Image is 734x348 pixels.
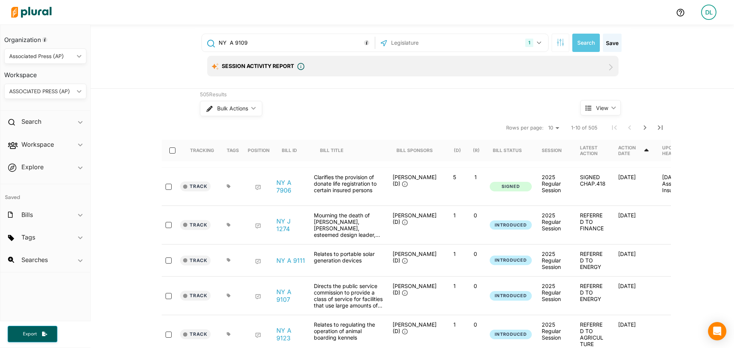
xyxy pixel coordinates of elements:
p: 1 [447,212,462,219]
div: (R) [473,147,480,153]
input: Legislature [390,36,472,50]
span: [PERSON_NAME] (D) [393,283,437,296]
div: Add tags [227,293,231,298]
div: Action Date [618,140,650,161]
button: Track [180,181,211,191]
div: Bill Status [493,140,529,161]
div: Session [542,140,568,161]
input: select-row-state-ny-2025_2026-a9123 [166,332,172,338]
div: REFERRED TO ENERGY [574,251,612,270]
a: NY A 9111 [276,257,305,264]
button: First Page [607,120,622,135]
a: NY A 9107 [276,288,305,303]
h2: Tags [21,233,35,241]
p: 0 [468,321,483,328]
div: Position [248,147,270,153]
div: Bill ID [282,147,297,153]
div: Latest Action [580,140,606,161]
div: 2025 Regular Session [542,251,568,270]
div: Add Position Statement [255,294,261,300]
div: REFERRED TO ENERGY [574,283,612,309]
div: Tags [227,140,239,161]
div: Relates to portable solar generation devices [310,251,386,270]
button: Introduced [490,291,532,301]
div: Bill Title [320,147,343,153]
button: Save [603,34,622,52]
input: select-all-rows [169,147,175,154]
span: 1-10 of 505 [571,124,598,132]
input: select-row-state-ny-2025_2026-a7906 [166,184,172,190]
span: [PERSON_NAME] (D) [393,174,437,187]
h4: Saved [0,184,90,203]
p: 1 [468,174,483,180]
button: Introduced [490,220,532,230]
p: 1 [447,283,462,289]
h2: Searches [21,256,48,264]
div: Bill Sponsors [396,140,433,161]
div: Bill Status [493,147,522,153]
button: Last Page [653,120,668,135]
div: Directs the public service commission to provide a class of service for facilities that use large... [310,283,386,309]
div: Latest Action [580,145,606,156]
div: Add tags [227,223,231,227]
span: Session Activity Report [222,63,294,69]
span: [PERSON_NAME] (D) [393,251,437,264]
div: Position [248,140,270,161]
div: (D) [454,147,461,153]
button: Track [180,220,211,230]
div: Tracking [190,140,214,161]
input: Enter keywords, bill # or legislator name [218,36,373,50]
p: 0 [468,251,483,257]
h2: Search [21,117,41,126]
div: Tooltip anchor [41,36,48,43]
input: select-row-state-ny-2025_2026-a9111 [166,257,172,264]
p: 5 [447,174,462,180]
div: Associated Press (AP) [9,52,74,60]
h3: Organization [4,29,86,45]
p: 1 [447,321,462,328]
div: Add tags [227,258,231,262]
div: Add Position Statement [255,332,261,338]
div: Tooltip anchor [363,39,370,46]
div: Add tags [227,184,231,189]
a: NY J 1274 [276,217,305,233]
button: Signed [490,182,532,191]
p: 0 [468,212,483,219]
span: View [596,104,608,112]
div: (D) [454,140,461,161]
div: Tags [227,147,239,153]
div: Bill Title [320,140,350,161]
div: Mourning the death of [PERSON_NAME], [PERSON_NAME], esteemed design leader, mentor, and advocate ... [310,212,386,238]
div: 2025 Regular Session [542,212,568,231]
div: Add tags [227,332,231,337]
input: select-row-state-ny-2025_2026-j1274 [166,222,172,228]
div: [DATE] [612,174,656,199]
div: Tracking [190,147,214,153]
button: Bulk Actions [200,101,262,116]
h2: Explore [21,163,44,171]
button: Track [180,329,211,339]
div: 1 [525,39,533,47]
input: select-row-state-ny-2025_2026-a9107 [166,293,172,299]
div: REFERRED TO AGRICULTURE [574,321,612,347]
div: 2025 Regular Session [542,283,568,302]
div: 505 Results [200,91,552,99]
a: NY A 7906 [276,179,305,194]
span: Bulk Actions [217,106,248,111]
button: Introduced [490,330,532,339]
div: (R) [473,140,480,161]
div: ASSOCIATED PRESS (AP) [9,87,74,95]
div: [DATE] [612,321,656,347]
div: Add Position Statement [255,185,261,191]
div: [DATE] [612,283,656,309]
span: [PERSON_NAME] (D) [393,321,437,334]
div: Open Intercom Messenger [708,322,726,340]
div: Action Date [618,145,643,156]
div: [DATE] [612,251,656,270]
div: Add Position Statement [255,223,261,229]
div: Relates to regulating the operation of animal boarding kennels [310,321,386,347]
div: Upcoming Hearing [662,145,688,156]
div: Session [542,147,562,153]
span: Export [18,331,42,337]
button: 1 [522,36,546,50]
